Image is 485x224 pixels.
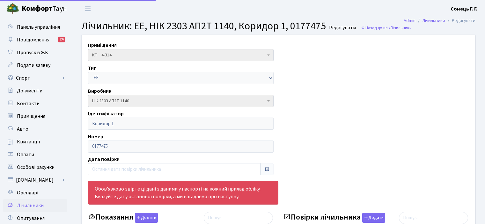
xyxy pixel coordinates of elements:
a: Admin [404,17,415,24]
img: logo.png [6,3,19,15]
label: Приміщення [88,41,117,49]
span: КТ 4-314 [88,49,274,61]
span: Контакти [17,100,40,107]
small: Редагувати . [328,25,358,31]
a: Додати [361,212,385,223]
nav: breadcrumb [394,14,485,27]
button: Повірки лічильника [362,213,385,223]
a: Приміщення [3,110,67,123]
span: Пропуск в ЖК [17,49,48,56]
label: Повірки лічильника [283,213,385,223]
a: Орендарі [3,186,67,199]
input: Наприклад: Коридор [88,118,274,130]
span: Особові рахунки [17,164,55,171]
a: Особові рахунки [3,161,67,174]
span: НІК 2303 АП2Т 1140 [88,95,274,107]
a: [DOMAIN_NAME] [3,174,67,186]
span: Приміщення [17,113,45,120]
a: Квитанції [3,135,67,148]
span: НІК 2303 АП2Т 1140 [92,98,266,104]
a: Сонець Г. Г. [451,5,477,13]
input: Остання дата повірки лічильника [88,163,261,175]
button: Показання [135,213,158,223]
a: Пропуск в ЖК [3,46,67,59]
a: Лічильники [422,17,445,24]
label: Дата повірки [88,155,120,163]
span: Подати заявку [17,62,50,69]
div: Обов’язково звірте ці дані з даними у паспорті на кожний прилад обліку. Вказуйте дату останньої п... [88,181,278,205]
a: Панель управління [3,21,67,33]
a: Контакти [3,97,67,110]
span: Лічильники [17,202,44,209]
span: Лічильники [390,25,412,31]
a: Документи [3,84,67,97]
div: 24 [58,37,65,42]
a: Повідомлення24 [3,33,67,46]
span: Опитування [17,215,45,222]
span: Орендарі [17,189,38,196]
label: Тип [88,64,97,72]
button: Переключити навігацію [80,4,96,14]
span: Квитанції [17,138,40,145]
span: Лічильник: ЕЕ, НІК 2303 АП2Т 1140, Коридор 1, 0177475 [81,19,326,33]
span: КТ 4-314 [92,52,266,58]
input: Пошук... [204,212,273,224]
a: Спорт [3,72,67,84]
span: Оплати [17,151,34,158]
input: Номер лічильника, дивіться у своєму паспорті до лічильника [88,141,274,153]
b: Комфорт [22,4,52,14]
label: Ідентифікатор [88,110,124,118]
b: Сонець Г. Г. [451,5,477,12]
a: Авто [3,123,67,135]
span: Таун [22,4,67,14]
span: Панель управління [17,24,60,31]
a: Назад до всіхЛічильники [361,25,412,31]
label: Номер [88,133,103,141]
label: Показання [88,213,158,223]
li: Редагувати [445,17,475,24]
a: Подати заявку [3,59,67,72]
label: Виробник [88,87,111,95]
span: Документи [17,87,42,94]
span: Повідомлення [17,36,49,43]
span: Авто [17,126,28,133]
a: Оплати [3,148,67,161]
a: Лічильники [3,199,67,212]
a: Додати [133,212,158,223]
input: Пошук... [399,212,468,224]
